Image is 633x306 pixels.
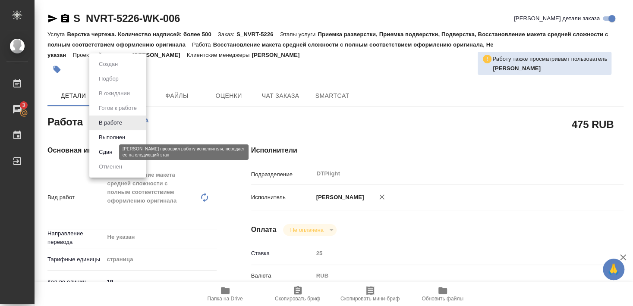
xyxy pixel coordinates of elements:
[96,147,115,157] button: Сдан
[96,118,125,128] button: В работе
[96,162,125,172] button: Отменен
[96,74,121,84] button: Подбор
[96,89,132,98] button: В ожидании
[96,103,139,113] button: Готов к работе
[96,59,120,69] button: Создан
[96,133,128,142] button: Выполнен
